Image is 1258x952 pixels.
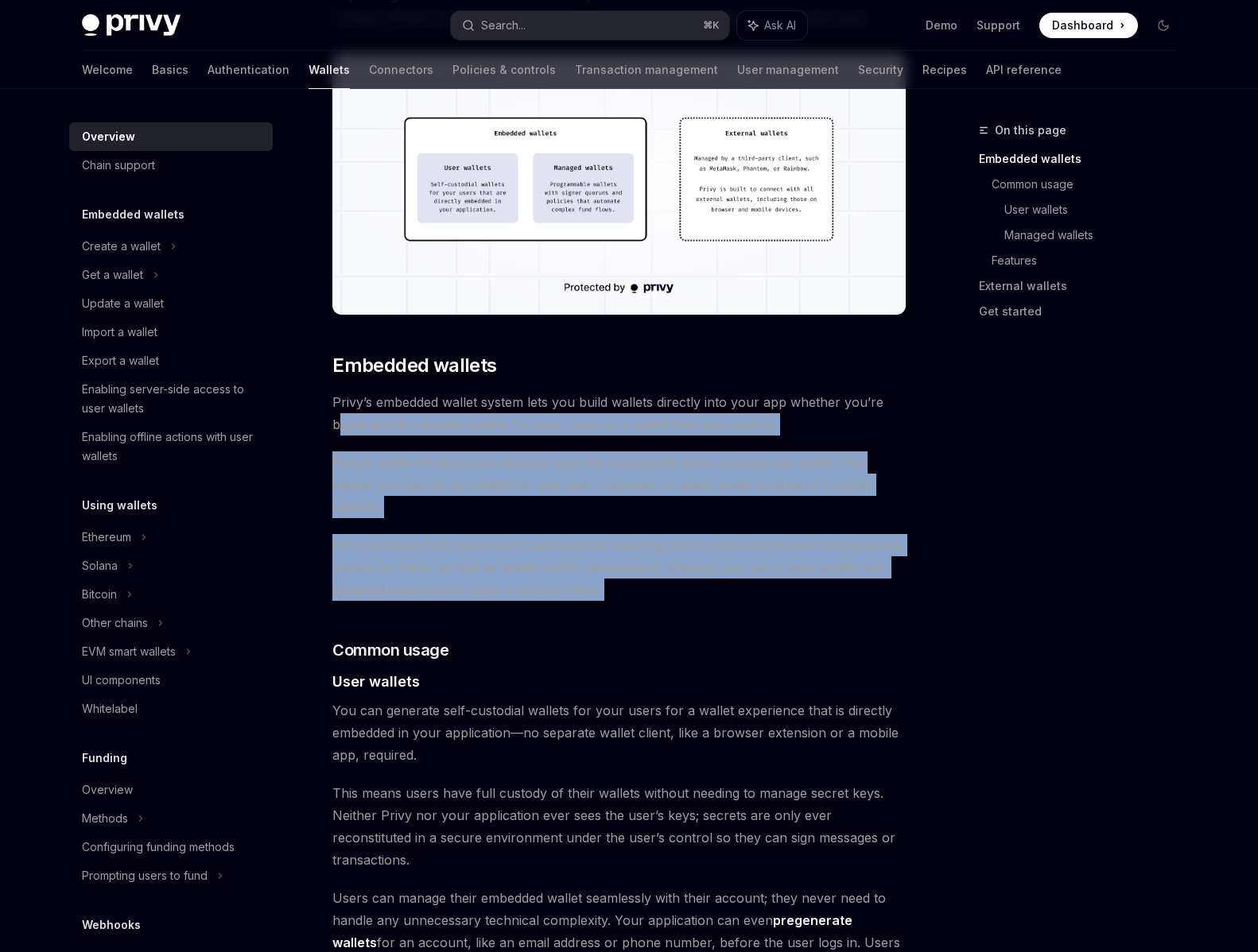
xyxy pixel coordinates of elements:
[69,375,273,423] a: Enabling server-side access to user wallets
[575,51,718,89] a: Transaction management
[922,51,967,89] a: Recipes
[82,294,164,313] div: Update a wallet
[82,809,128,828] div: Methods
[82,496,157,515] h5: Using wallets
[1151,13,1176,38] button: Toggle dark mode
[69,833,273,861] a: Configuring funding methods
[82,642,176,661] div: EVM smart wallets
[69,666,273,695] a: UI components
[764,17,796,33] span: Ask AI
[332,782,906,871] span: This means users have full custody of their wallets without needing to manage secret keys. Neithe...
[703,19,720,32] span: ⌘ K
[69,346,273,375] a: Export a wallet
[737,51,839,89] a: User management
[82,613,148,633] div: Other chains
[82,780,133,799] div: Overview
[208,51,289,89] a: Authentication
[69,122,273,151] a: Overview
[82,351,159,370] div: Export a wallet
[332,699,906,766] span: You can generate self-custodial wallets for your users for a wallet experience that is directly e...
[977,17,1020,33] a: Support
[82,699,138,718] div: Whitelabel
[69,776,273,804] a: Overview
[451,11,729,40] button: Search...⌘K
[979,273,1189,299] a: External wallets
[332,353,496,378] span: Embedded wallets
[452,51,556,89] a: Policies & controls
[82,51,133,89] a: Welcome
[332,534,906,601] span: Privy surfaces both user-centric abstractions enabling you to authenticate users and generate wal...
[858,51,903,89] a: Security
[82,749,127,768] h5: Funding
[82,428,263,466] div: Enabling offline actions with user wallets
[1004,197,1189,223] a: User wallets
[82,205,184,224] h5: Embedded wallets
[1052,17,1113,33] span: Dashboard
[309,51,350,89] a: Wallets
[69,318,273,346] a: Import a wallet
[82,14,181,37] img: dark logo
[69,289,273,318] a: Update a wallet
[369,51,433,89] a: Connectors
[332,54,906,315] img: images/walletoverview.png
[986,51,1062,89] a: API reference
[82,671,161,690] div: UI components
[332,451,906,518] span: Privy’s wallet infrastructure ensures only the appropriate party controls the wallet. This means ...
[82,838,235,857] div: Configuring funding methods
[979,146,1189,172] a: Embedded wallets
[82,866,208,885] div: Prompting users to fund
[995,121,1066,140] span: On this page
[69,695,273,723] a: Whitelabel
[82,915,141,935] h5: Webhooks
[82,127,135,146] div: Overview
[82,156,155,175] div: Chain support
[481,16,526,35] div: Search...
[69,423,273,470] a: Enabling offline actions with user wallets
[1004,223,1189,248] a: Managed wallets
[332,639,448,661] span: Common usage
[82,323,157,342] div: Import a wallet
[82,237,161,256] div: Create a wallet
[82,556,118,575] div: Solana
[979,299,1189,324] a: Get started
[926,17,957,33] a: Demo
[332,391,906,435] span: Privy’s embedded wallet system lets you build wallets directly into your app whether you’re build...
[1039,13,1138,38] a: Dashboard
[82,585,117,604] div: Bitcoin
[992,248,1189,273] a: Features
[737,11,807,40] button: Ask AI
[152,51,188,89] a: Basics
[69,151,273,180] a: Chain support
[992,172,1189,197] a: Common usage
[82,265,143,284] div: Get a wallet
[332,671,420,692] span: User wallets
[82,380,263,418] div: Enabling server-side access to user wallets
[82,528,131,547] div: Ethereum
